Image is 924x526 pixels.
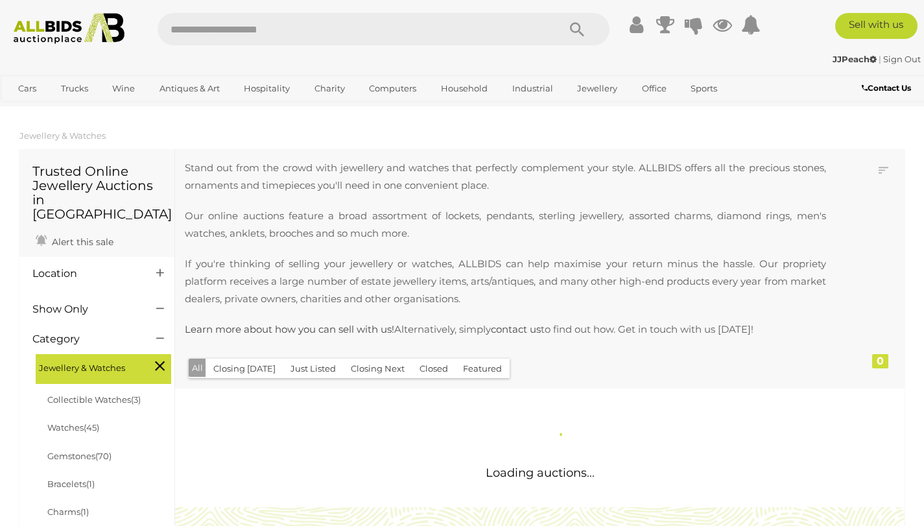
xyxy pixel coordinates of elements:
[185,255,826,307] p: If you're thinking of selling your jewellery or watches, ALLBIDS can help maximise your return mi...
[104,78,143,99] a: Wine
[634,78,675,99] a: Office
[185,159,826,194] p: Stand out from the crowd with jewellery and watches that perfectly complement your style. ALLBIDS...
[47,479,95,489] a: Bracelets(1)
[32,333,137,345] h4: Category
[10,99,119,121] a: [GEOGRAPHIC_DATA]
[47,451,112,461] a: Gemstones(70)
[80,507,89,517] span: (1)
[19,130,106,141] a: Jewellery & Watches
[53,78,97,99] a: Trucks
[47,507,89,517] a: Charms(1)
[833,54,877,64] strong: JJPeach
[283,359,344,379] button: Just Listed
[862,83,911,93] b: Contact Us
[343,359,412,379] button: Closing Next
[32,231,117,250] a: Alert this sale
[32,164,161,221] h1: Trusted Online Jewellery Auctions in [GEOGRAPHIC_DATA]
[879,54,881,64] span: |
[235,78,298,99] a: Hospitality
[84,422,99,433] span: (45)
[432,78,496,99] a: Household
[504,78,562,99] a: Industrial
[185,320,826,338] p: Alternatively, simply to find out how. Get in touch with us [DATE]!
[569,78,626,99] a: Jewellery
[491,323,541,335] a: contact us
[86,479,95,489] span: (1)
[7,13,131,44] img: Allbids.com.au
[10,78,45,99] a: Cars
[361,78,425,99] a: Computers
[39,357,136,376] span: Jewellery & Watches
[545,13,610,45] button: Search
[32,268,137,280] h4: Location
[306,78,353,99] a: Charity
[486,466,595,480] span: Loading auctions...
[95,451,112,461] span: (70)
[131,394,141,405] span: (3)
[835,13,918,39] a: Sell with us
[455,359,510,379] button: Featured
[883,54,921,64] a: Sign Out
[47,422,99,433] a: Watches(45)
[189,359,206,377] button: All
[682,78,726,99] a: Sports
[872,354,888,368] div: 0
[185,207,826,242] p: Our online auctions feature a broad assortment of lockets, pendants, sterling jewellery, assorted...
[151,78,228,99] a: Antiques & Art
[412,359,456,379] button: Closed
[32,304,137,315] h4: Show Only
[206,359,283,379] button: Closing [DATE]
[862,81,914,95] a: Contact Us
[49,236,113,248] span: Alert this sale
[833,54,879,64] a: JJPeach
[185,323,394,335] a: Learn more about how you can sell with us!
[47,394,141,405] a: Collectible Watches(3)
